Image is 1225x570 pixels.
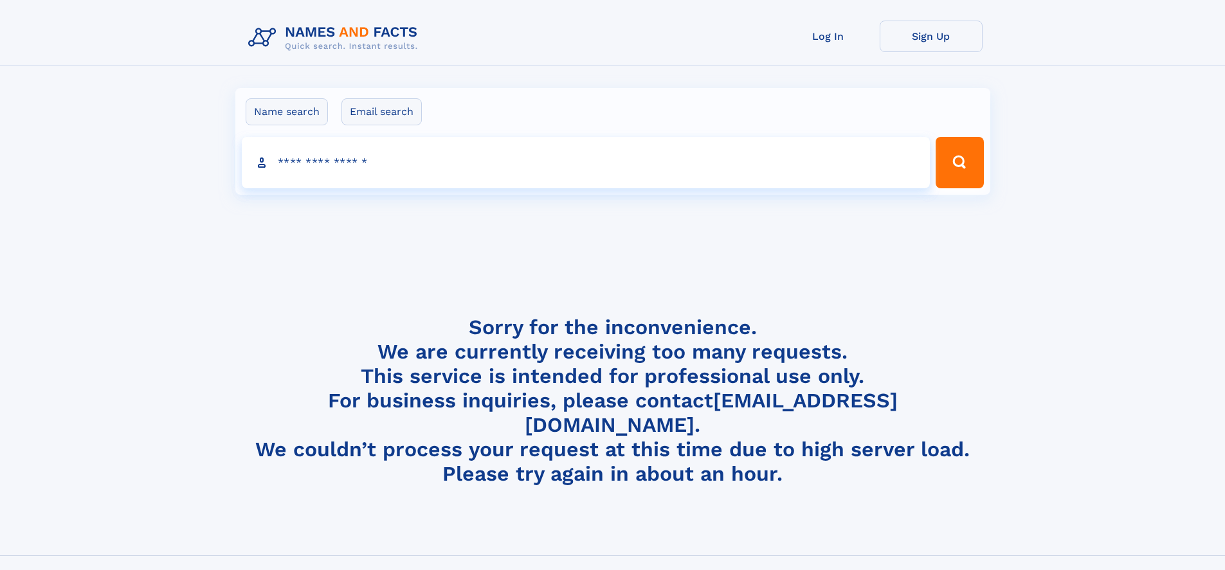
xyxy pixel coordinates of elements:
[243,315,983,486] h4: Sorry for the inconvenience. We are currently receiving too many requests. This service is intend...
[243,21,428,55] img: Logo Names and Facts
[242,137,930,188] input: search input
[525,388,898,437] a: [EMAIL_ADDRESS][DOMAIN_NAME]
[777,21,880,52] a: Log In
[936,137,983,188] button: Search Button
[246,98,328,125] label: Name search
[880,21,983,52] a: Sign Up
[341,98,422,125] label: Email search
